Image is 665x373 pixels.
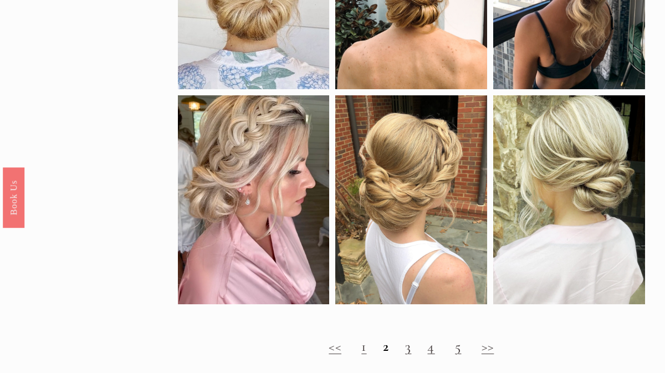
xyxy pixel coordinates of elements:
[329,338,341,355] a: <<
[455,338,461,355] a: 5
[482,338,494,355] a: >>
[361,338,366,355] a: 1
[405,338,411,355] a: 3
[383,338,389,355] strong: 2
[3,167,24,227] a: Book Us
[427,338,434,355] a: 4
